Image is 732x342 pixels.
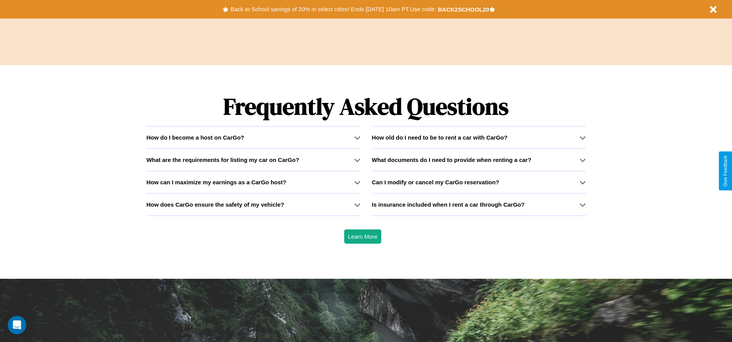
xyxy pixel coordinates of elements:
[372,134,508,141] h3: How old do I need to be to rent a car with CarGo?
[372,179,499,185] h3: Can I modify or cancel my CarGo reservation?
[723,155,728,187] div: Give Feedback
[344,229,382,244] button: Learn More
[228,4,438,15] button: Back to School savings of 20% in select cities! Ends [DATE] 10am PT.Use code:
[372,157,531,163] h3: What documents do I need to provide when renting a car?
[438,6,489,13] b: BACK2SCHOOL20
[146,179,286,185] h3: How can I maximize my earnings as a CarGo host?
[146,87,585,126] h1: Frequently Asked Questions
[146,201,284,208] h3: How does CarGo ensure the safety of my vehicle?
[372,201,525,208] h3: Is insurance included when I rent a car through CarGo?
[146,157,299,163] h3: What are the requirements for listing my car on CarGo?
[8,316,26,334] div: Open Intercom Messenger
[146,134,244,141] h3: How do I become a host on CarGo?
